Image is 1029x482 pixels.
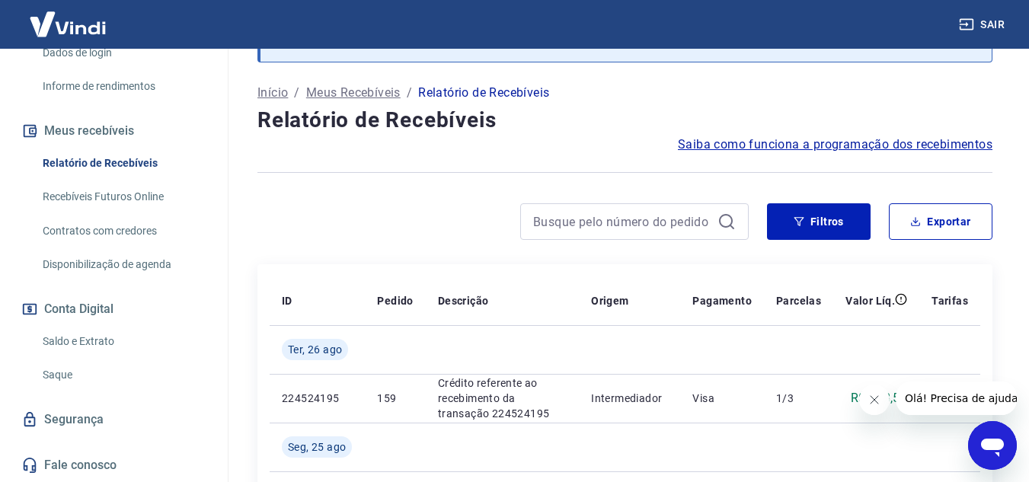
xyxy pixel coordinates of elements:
a: Disponibilização de agenda [37,249,209,280]
a: Dados de login [37,37,209,69]
button: Filtros [767,203,871,240]
p: Parcelas [776,293,821,308]
p: Pagamento [692,293,752,308]
a: Contratos com credores [37,215,209,247]
a: Saldo e Extrato [37,326,209,357]
a: Saque [37,359,209,391]
p: 224524195 [282,391,353,406]
a: Recebíveis Futuros Online [37,181,209,212]
p: / [407,84,412,102]
button: Meus recebíveis [18,114,209,148]
p: Origem [591,293,628,308]
button: Conta Digital [18,292,209,326]
p: Relatório de Recebíveis [418,84,549,102]
button: Sair [956,11,1011,39]
span: Seg, 25 ago [288,439,346,455]
iframe: Botão para abrir a janela de mensagens [968,421,1017,470]
input: Busque pelo número do pedido [533,210,711,233]
p: Descrição [438,293,489,308]
span: Olá! Precisa de ajuda? [9,11,128,23]
p: 1/3 [776,391,821,406]
p: Tarifas [932,293,968,308]
p: Visa [692,391,752,406]
iframe: Fechar mensagem [859,385,890,415]
a: Fale conosco [18,448,209,482]
a: Segurança [18,403,209,436]
h4: Relatório de Recebíveis [257,105,992,136]
a: Relatório de Recebíveis [37,148,209,179]
a: Informe de rendimentos [37,71,209,102]
iframe: Mensagem da empresa [896,381,1017,415]
span: Ter, 26 ago [288,342,342,357]
p: 159 [377,391,413,406]
p: / [294,84,299,102]
p: R$ 278,53 [851,389,908,407]
a: Saiba como funciona a programação dos recebimentos [678,136,992,154]
p: Crédito referente ao recebimento da transação 224524195 [438,375,567,421]
p: Intermediador [591,391,668,406]
button: Exportar [889,203,992,240]
p: Valor Líq. [845,293,895,308]
p: ID [282,293,292,308]
a: Início [257,84,288,102]
img: Vindi [18,1,117,47]
p: Pedido [377,293,413,308]
a: Meus Recebíveis [306,84,401,102]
